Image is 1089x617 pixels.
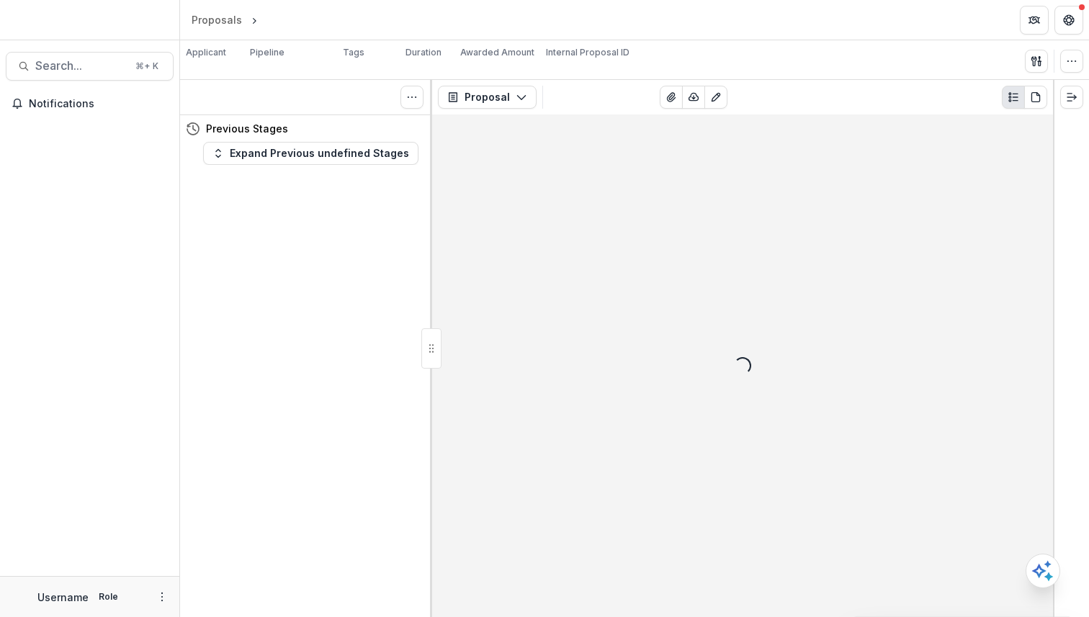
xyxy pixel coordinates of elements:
[1026,554,1060,588] button: Open AI Assistant
[400,86,423,109] button: Toggle View Cancelled Tasks
[250,46,284,59] p: Pipeline
[186,9,322,30] nav: breadcrumb
[186,46,226,59] p: Applicant
[192,12,242,27] div: Proposals
[405,46,442,59] p: Duration
[35,59,127,73] span: Search...
[29,98,168,110] span: Notifications
[133,58,161,74] div: ⌘ + K
[1002,86,1025,109] button: Plaintext view
[1020,6,1049,35] button: Partners
[203,142,418,165] button: Expand Previous undefined Stages
[37,590,89,605] p: Username
[1060,86,1083,109] button: Expand right
[438,86,537,109] button: Proposal
[660,86,683,109] button: View Attached Files
[186,9,248,30] a: Proposals
[343,46,364,59] p: Tags
[6,92,174,115] button: Notifications
[153,588,171,605] button: More
[704,86,727,109] button: Edit as form
[94,590,122,603] p: Role
[460,46,534,59] p: Awarded Amount
[206,121,288,136] h4: Previous Stages
[546,46,629,59] p: Internal Proposal ID
[1024,86,1047,109] button: PDF view
[6,52,174,81] button: Search...
[1054,6,1083,35] button: Get Help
